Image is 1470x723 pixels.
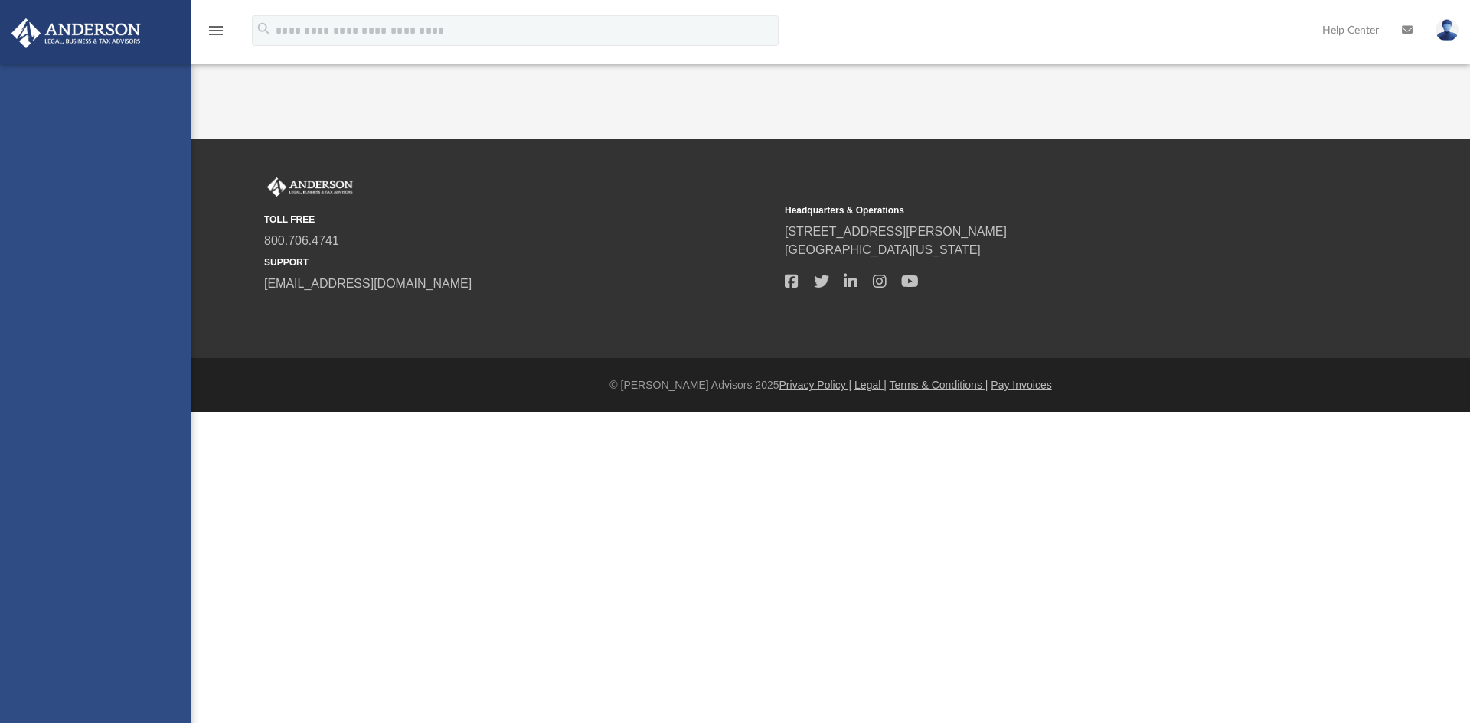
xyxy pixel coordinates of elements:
small: SUPPORT [264,256,774,269]
a: Pay Invoices [991,379,1051,391]
small: Headquarters & Operations [785,204,1295,217]
a: menu [207,29,225,40]
a: [EMAIL_ADDRESS][DOMAIN_NAME] [264,277,472,290]
a: 800.706.4741 [264,234,339,247]
img: Anderson Advisors Platinum Portal [264,177,356,197]
a: [GEOGRAPHIC_DATA][US_STATE] [785,243,981,256]
a: Terms & Conditions | [890,379,988,391]
a: Legal | [854,379,887,391]
a: [STREET_ADDRESS][PERSON_NAME] [785,225,1007,238]
small: TOLL FREE [264,213,774,226]
img: Anderson Advisors Platinum Portal [7,18,145,48]
img: User Pic [1436,19,1459,41]
i: menu [207,21,225,40]
div: © [PERSON_NAME] Advisors 2025 [191,377,1470,393]
i: search [256,21,273,37]
a: Privacy Policy | [779,379,852,391]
